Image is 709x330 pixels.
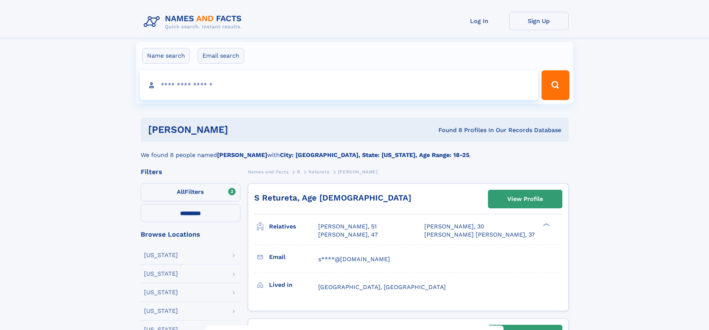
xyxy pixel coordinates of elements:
[248,167,289,176] a: Names and Facts
[140,70,539,100] input: search input
[318,222,377,231] a: [PERSON_NAME], 51
[338,169,378,174] span: [PERSON_NAME]
[297,169,300,174] span: R
[507,190,543,208] div: View Profile
[198,48,244,64] label: Email search
[318,283,446,291] span: [GEOGRAPHIC_DATA], [GEOGRAPHIC_DATA]
[141,231,240,238] div: Browse Locations
[217,151,267,158] b: [PERSON_NAME]
[309,169,329,174] span: Retureta
[142,48,190,64] label: Name search
[509,12,569,30] a: Sign Up
[144,289,178,295] div: [US_STATE]
[141,183,240,201] label: Filters
[148,125,333,134] h1: [PERSON_NAME]
[177,188,185,195] span: All
[141,169,240,175] div: Filters
[309,167,329,176] a: Retureta
[144,308,178,314] div: [US_STATE]
[280,151,469,158] b: City: [GEOGRAPHIC_DATA], State: [US_STATE], Age Range: 18-25
[254,193,411,202] a: S Retureta, Age [DEMOGRAPHIC_DATA]
[141,12,248,32] img: Logo Names and Facts
[269,220,318,233] h3: Relatives
[541,222,550,227] div: ❯
[333,126,561,134] div: Found 8 Profiles In Our Records Database
[144,271,178,277] div: [US_STATE]
[542,70,569,100] button: Search Button
[141,142,569,160] div: We found 8 people named with .
[450,12,509,30] a: Log In
[269,251,318,263] h3: Email
[488,190,562,208] a: View Profile
[297,167,300,176] a: R
[144,252,178,258] div: [US_STATE]
[269,279,318,291] h3: Lived in
[318,231,378,239] a: [PERSON_NAME], 47
[424,222,484,231] a: [PERSON_NAME], 30
[424,231,535,239] a: [PERSON_NAME] [PERSON_NAME], 37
